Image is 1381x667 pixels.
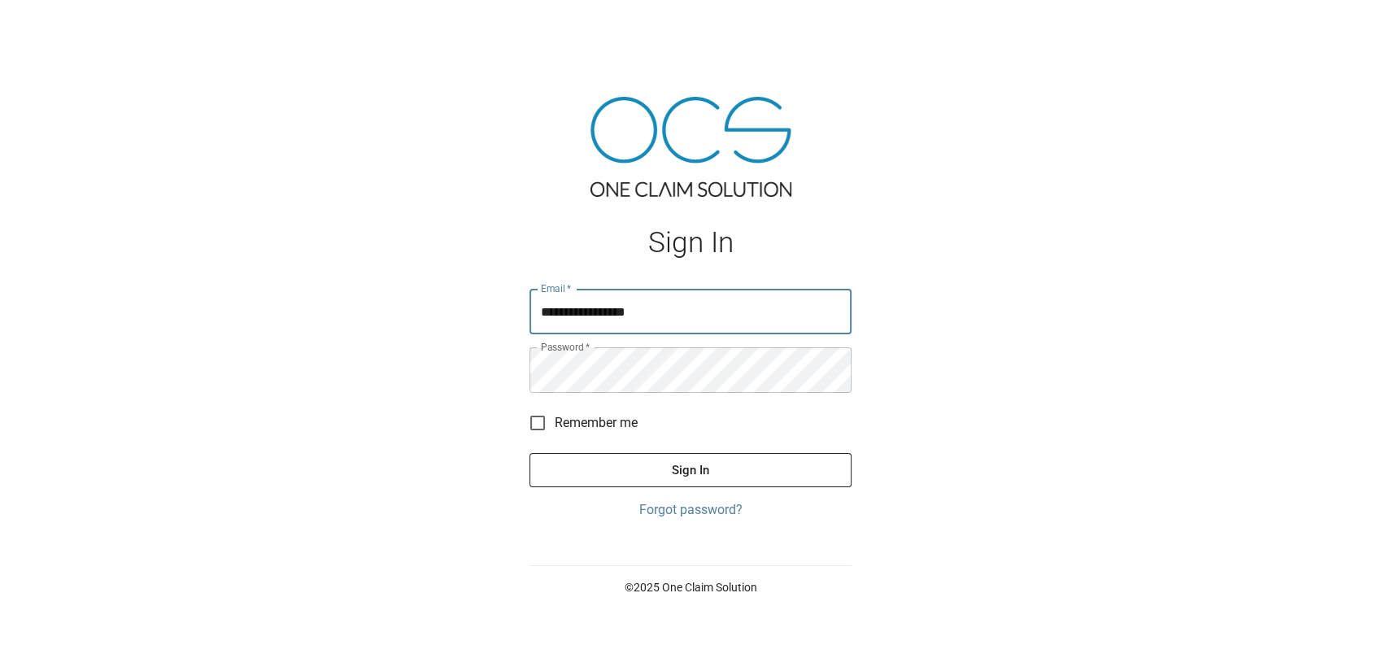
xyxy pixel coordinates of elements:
label: Password [541,340,590,354]
label: Email [541,281,572,295]
span: Remember me [555,413,638,433]
a: Forgot password? [529,500,852,520]
p: © 2025 One Claim Solution [529,579,852,595]
button: Sign In [529,453,852,487]
h1: Sign In [529,226,852,259]
img: ocs-logo-tra.png [590,97,791,197]
img: ocs-logo-white-transparent.png [20,10,85,42]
